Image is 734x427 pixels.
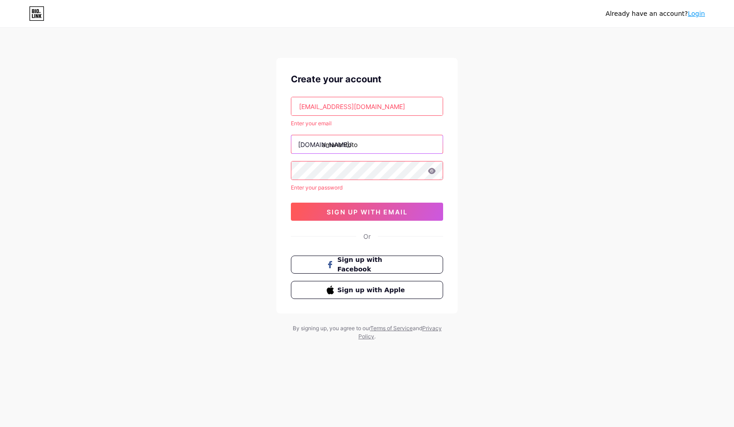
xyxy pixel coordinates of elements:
a: Login [688,10,705,17]
input: username [291,135,443,153]
span: Sign up with Facebook [338,255,408,274]
div: Enter your email [291,119,443,128]
span: sign up with email [327,208,408,216]
input: Email [291,97,443,115]
div: Already have an account? [606,9,705,19]
div: Create your account [291,72,443,86]
button: sign up with email [291,203,443,221]
div: Enter your password [291,184,443,192]
div: By signing up, you agree to our and . [290,324,444,341]
span: Sign up with Apple [338,285,408,295]
a: Terms of Service [370,325,413,332]
div: [DOMAIN_NAME]/ [298,140,352,149]
button: Sign up with Facebook [291,256,443,274]
button: Sign up with Apple [291,281,443,299]
div: Or [363,232,371,241]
